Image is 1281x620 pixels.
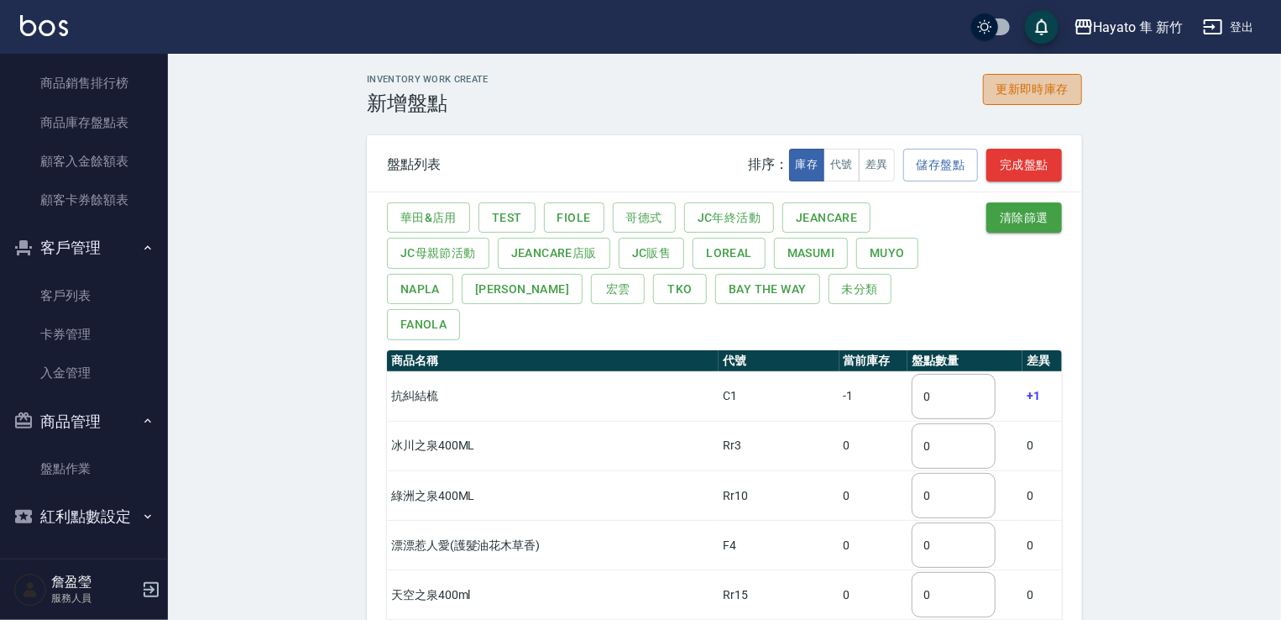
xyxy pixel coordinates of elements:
[749,156,789,173] span: 排序：
[719,521,839,570] td: F4
[1022,570,1062,620] td: 0
[839,471,908,521] td: 0
[715,274,819,305] button: BAY THE WAY
[613,202,676,234] button: 哥德式
[859,149,895,181] button: 差異
[829,274,891,305] button: 未分類
[387,350,719,372] th: 商品名稱
[367,92,489,115] h3: 新增盤點
[367,74,489,85] h2: Inventory Work Create
[51,591,137,606] p: 服務人員
[387,156,441,173] div: 盤點列表
[903,149,979,181] button: 儲存盤點
[839,521,908,570] td: 0
[1027,389,1040,402] span: +1
[1196,12,1261,43] button: 登出
[789,149,825,181] button: 庫存
[7,400,161,444] button: 商品管理
[719,371,839,421] td: C1
[719,421,839,470] td: Rr3
[983,74,1082,105] button: 更新即時庫存
[774,238,848,269] button: Masumi
[653,274,707,305] button: TKO
[7,495,161,539] button: 紅利點數設定
[544,202,604,234] button: Fiole
[1022,350,1062,372] th: 差異
[387,202,470,234] button: 華田&店用
[1025,10,1059,44] button: save
[7,103,161,142] a: 商品庫存盤點表
[7,354,161,392] a: 入金管理
[591,274,645,305] button: 宏雲
[20,15,68,36] img: Logo
[719,350,839,372] th: 代號
[719,570,839,620] td: Rr15
[619,238,685,269] button: JC販售
[856,238,918,269] button: MUYO
[823,149,860,181] button: 代號
[51,574,137,591] h5: 詹盈瑩
[1067,10,1189,45] button: Hayato 隼 新竹
[719,471,839,521] td: Rr10
[907,350,1022,372] th: 盤點數量
[839,570,908,620] td: 0
[7,449,161,488] a: 盤點作業
[839,350,908,372] th: 當前庫存
[1022,421,1062,470] td: 0
[1022,471,1062,521] td: 0
[387,521,719,570] td: 漂漂惹人愛(護髮油花木草香)
[13,573,47,607] img: Person
[684,202,774,234] button: JC年終活動
[7,142,161,181] a: 顧客入金餘額表
[387,421,719,470] td: 冰川之泉400ML
[387,274,453,305] button: Napla
[7,315,161,354] a: 卡券管理
[7,181,161,219] a: 顧客卡券餘額表
[839,371,908,421] td: -1
[7,276,161,315] a: 客戶列表
[387,471,719,521] td: 綠洲之泉400ML
[693,238,765,269] button: Loreal
[839,421,908,470] td: 0
[387,238,489,269] button: JC母親節活動
[7,226,161,270] button: 客戶管理
[462,274,583,305] button: [PERSON_NAME]
[387,371,719,421] td: 抗糾結梳
[986,202,1062,234] button: 清除篩選
[782,202,871,234] button: JeanCare
[478,202,536,234] button: Test
[7,64,161,102] a: 商品銷售排行榜
[1094,17,1183,38] div: Hayato 隼 新竹
[387,570,719,620] td: 天空之泉400ml
[387,309,460,340] button: fanola
[498,238,610,269] button: JeanCare店販
[1022,521,1062,570] td: 0
[986,149,1062,181] button: 完成盤點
